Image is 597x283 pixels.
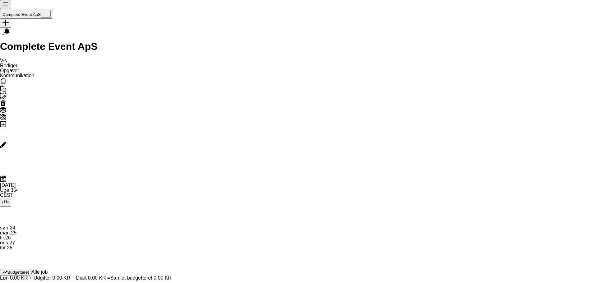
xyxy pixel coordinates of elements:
[10,225,15,230] span: 24
[31,269,48,275] span: Alle job
[9,240,15,245] span: 27
[110,275,171,281] span: Samlet budgetteret 0.00 KR
[11,230,17,235] span: 25
[7,270,29,275] span: Budgetteret
[5,235,11,240] span: 26
[7,245,12,250] span: 28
